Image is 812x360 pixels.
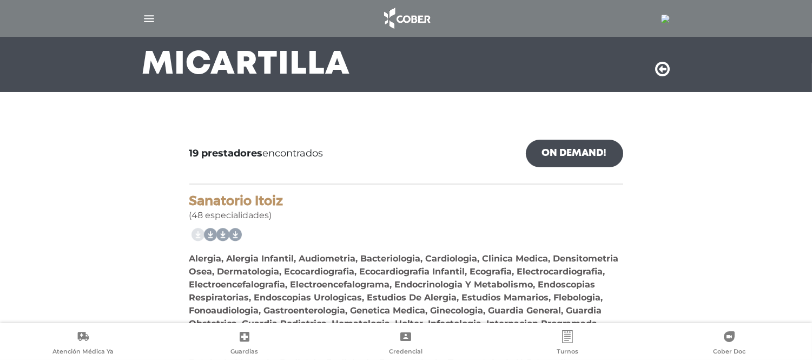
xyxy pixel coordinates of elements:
img: logo_cober_home-white.png [378,5,435,31]
b: 19 prestadores [189,147,263,159]
span: Cober Doc [713,348,745,357]
span: Atención Médica Ya [52,348,114,357]
span: Guardias [230,348,258,357]
h4: Sanatorio Itoiz [189,193,623,209]
a: Cober Doc [648,330,810,358]
span: encontrados [189,146,324,161]
img: 24613 [661,15,670,23]
span: Credencial [389,348,422,357]
a: Atención Médica Ya [2,330,164,358]
div: (48 especialidades) [189,193,623,222]
a: Guardias [164,330,326,358]
img: Cober_menu-lines-white.svg [142,12,156,25]
a: On Demand! [526,140,623,167]
a: Contraer todos [406,283,514,303]
a: Expandir todos [298,283,400,303]
span: Turnos [557,348,578,357]
h3: Mi Cartilla [142,51,351,79]
a: Turnos [487,330,649,358]
a: Credencial [325,330,487,358]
